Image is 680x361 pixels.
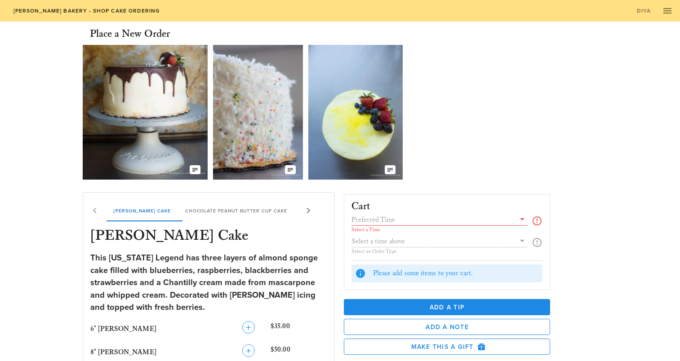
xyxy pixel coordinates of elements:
[344,299,551,315] button: Add a Tip
[90,27,170,41] h3: Place a New Order
[636,8,651,14] span: Diya
[90,252,327,314] div: This [US_STATE] Legend has three layers of almond sponge cake filled with blueberries, raspberrie...
[308,45,403,180] img: vfgkldhn9pjhkwzhnerr.webp
[373,269,539,278] div: Please add some items to your cart.
[90,348,156,357] span: 8" [PERSON_NAME]
[351,304,543,311] span: Add a Tip
[631,4,657,17] a: Diya
[351,227,528,233] div: Select a Time
[89,227,329,247] h3: [PERSON_NAME] Cake
[351,214,516,225] input: Preferred Time
[7,4,166,17] a: [PERSON_NAME] Bakery - Shop Cake Ordering
[13,8,160,14] span: [PERSON_NAME] Bakery - Shop Cake Ordering
[344,339,551,355] button: Make this a Gift
[107,200,178,221] div: [PERSON_NAME] Cake
[178,200,294,221] div: Chocolate Peanut Butter Cup Cake
[213,45,303,180] img: qzl0ivbhpoir5jt3lnxe.jpg
[351,323,543,331] span: Add a Note
[269,319,329,339] div: $35.00
[351,202,371,212] h3: Cart
[90,325,156,333] span: 6" [PERSON_NAME]
[351,343,543,351] span: Make this a Gift
[83,45,208,180] img: adomffm5ftbblbfbeqkk.jpg
[344,319,551,335] button: Add a Note
[294,200,395,221] div: Chocolate Butter Pecan Cake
